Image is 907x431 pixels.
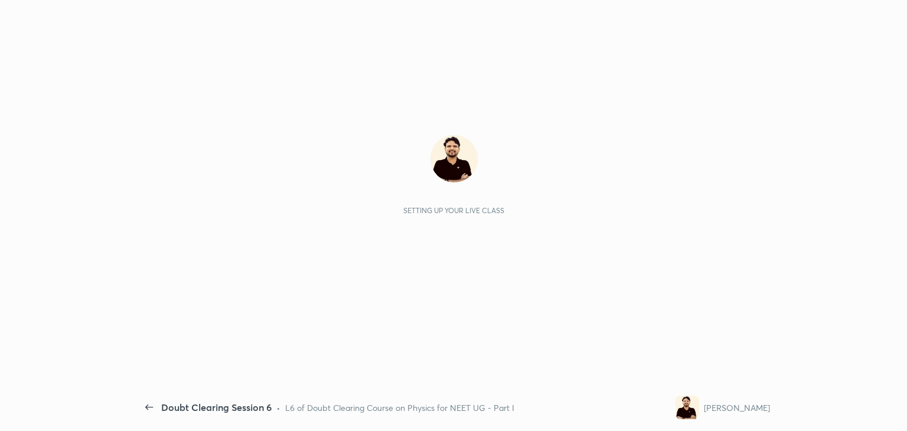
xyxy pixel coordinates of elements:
div: • [276,401,280,414]
div: L6 of Doubt Clearing Course on Physics for NEET UG - Part I [285,401,514,414]
div: [PERSON_NAME] [704,401,770,414]
div: Doubt Clearing Session 6 [161,400,272,414]
img: 09770f7dbfa9441c9c3e57e13e3293d5.jpg [676,396,699,419]
img: 09770f7dbfa9441c9c3e57e13e3293d5.jpg [430,135,478,182]
div: Setting up your live class [403,206,504,215]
